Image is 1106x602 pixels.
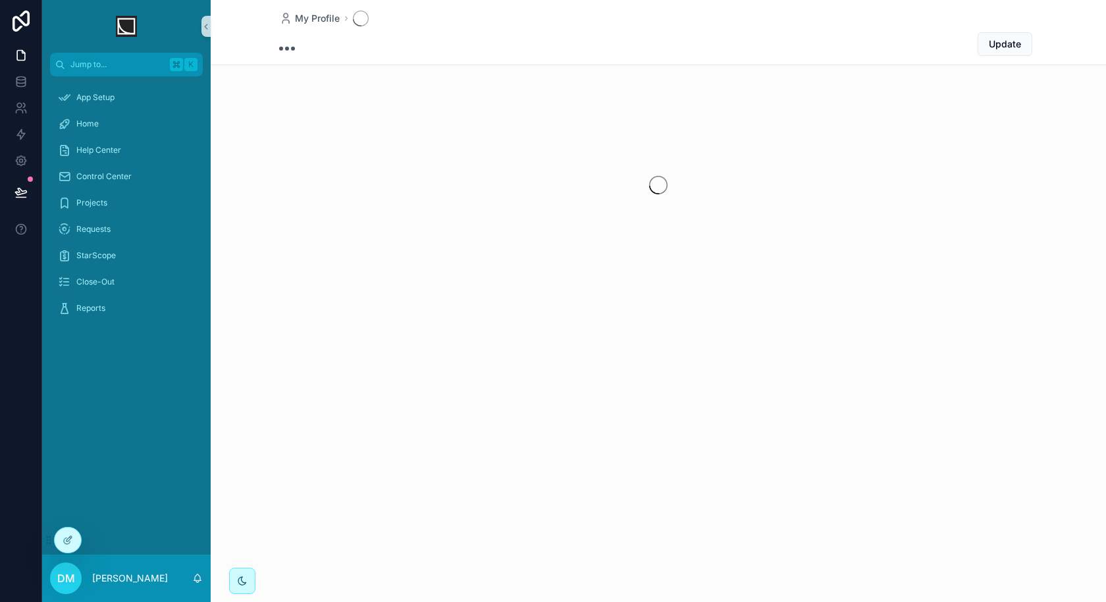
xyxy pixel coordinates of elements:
button: Jump to...K [50,53,203,76]
span: StarScope [76,250,116,261]
a: Reports [50,296,203,320]
a: Home [50,112,203,136]
a: Help Center [50,138,203,162]
span: My Profile [295,12,340,25]
span: Projects [76,198,107,208]
span: Home [76,119,99,129]
span: Reports [76,303,105,314]
div: scrollable content [42,76,211,337]
a: App Setup [50,86,203,109]
a: Close-Out [50,270,203,294]
button: Update [978,32,1032,56]
img: App logo [116,16,137,37]
span: Control Center [76,171,132,182]
span: Update [989,38,1021,51]
p: [PERSON_NAME] [92,572,168,585]
span: Requests [76,224,111,234]
a: My Profile [279,12,340,25]
span: K [186,59,196,70]
span: App Setup [76,92,115,103]
a: Projects [50,191,203,215]
a: StarScope [50,244,203,267]
span: Help Center [76,145,121,155]
span: DM [57,570,75,586]
a: Control Center [50,165,203,188]
a: Requests [50,217,203,241]
span: Close-Out [76,277,115,287]
span: Jump to... [70,59,165,70]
